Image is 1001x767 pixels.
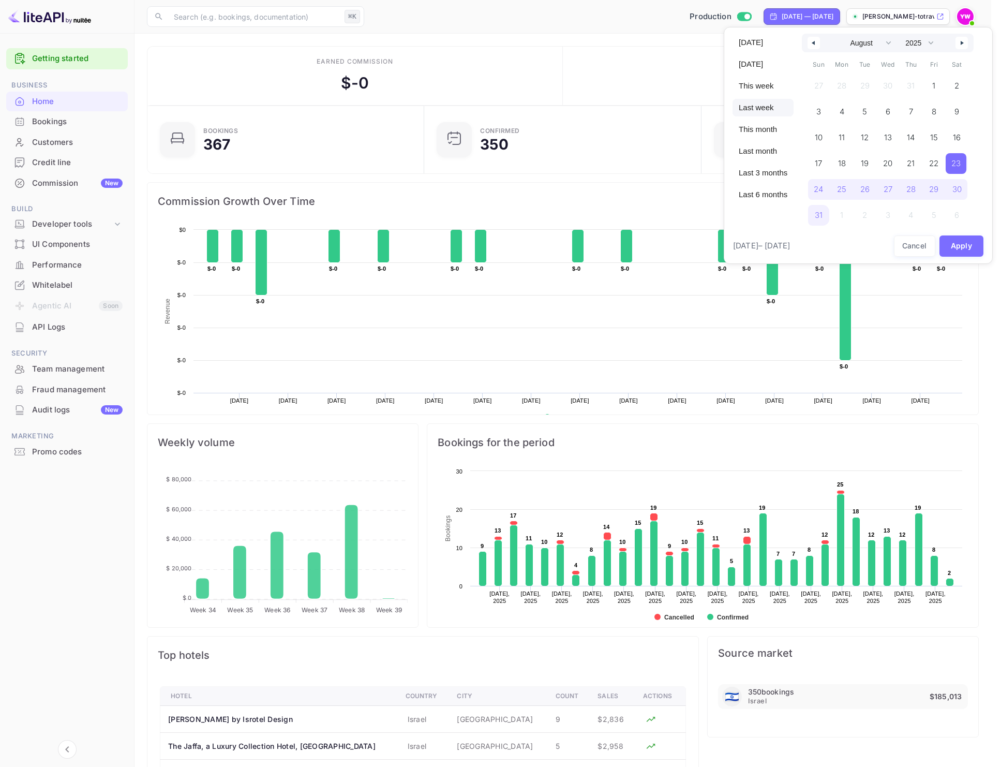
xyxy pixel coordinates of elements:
[876,176,900,197] button: 27
[853,176,876,197] button: 26
[899,125,922,145] button: 14
[899,176,922,197] button: 28
[853,125,876,145] button: 12
[815,128,823,147] span: 10
[861,154,869,173] span: 19
[946,176,969,197] button: 30
[853,56,876,73] span: Tue
[922,99,946,120] button: 8
[946,99,969,120] button: 9
[733,240,790,252] span: [DATE] – [DATE]
[807,99,830,120] button: 3
[906,180,916,199] span: 28
[830,125,854,145] button: 11
[929,154,938,173] span: 22
[922,176,946,197] button: 29
[816,102,821,121] span: 3
[899,99,922,120] button: 7
[733,99,794,116] button: Last week
[932,102,936,121] span: 8
[733,164,794,182] button: Last 3 months
[876,125,900,145] button: 13
[946,125,969,145] button: 16
[815,206,823,225] span: 31
[838,154,846,173] span: 18
[907,128,915,147] span: 14
[814,180,823,199] span: 24
[807,151,830,171] button: 17
[930,128,938,147] span: 15
[907,154,915,173] span: 21
[922,125,946,145] button: 15
[733,55,794,73] button: [DATE]
[807,125,830,145] button: 10
[861,128,869,147] span: 12
[862,102,867,121] span: 5
[954,102,959,121] span: 9
[939,235,984,257] button: Apply
[946,56,969,73] span: Sat
[815,154,822,173] span: 17
[894,235,935,257] button: Cancel
[830,99,854,120] button: 4
[837,180,846,199] span: 25
[884,128,892,147] span: 13
[733,186,794,203] button: Last 6 months
[830,176,854,197] button: 25
[884,180,892,199] span: 27
[853,151,876,171] button: 19
[932,77,935,95] span: 1
[952,180,962,199] span: 30
[733,121,794,138] button: This month
[954,77,959,95] span: 2
[830,151,854,171] button: 18
[733,142,794,160] button: Last month
[733,77,794,95] button: This week
[807,176,830,197] button: 24
[876,151,900,171] button: 20
[807,56,830,73] span: Sun
[807,202,830,223] button: 31
[922,151,946,171] button: 22
[886,102,890,121] span: 6
[839,128,845,147] span: 11
[929,180,938,199] span: 29
[853,99,876,120] button: 5
[860,180,870,199] span: 26
[883,154,892,173] span: 20
[899,56,922,73] span: Thu
[840,102,844,121] span: 4
[946,73,969,94] button: 2
[899,151,922,171] button: 21
[830,56,854,73] span: Mon
[909,102,913,121] span: 7
[733,34,794,51] button: [DATE]
[951,154,961,173] span: 23
[922,56,946,73] span: Fri
[953,128,961,147] span: 16
[946,151,969,171] button: 23
[876,56,900,73] span: Wed
[876,99,900,120] button: 6
[922,73,946,94] button: 1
